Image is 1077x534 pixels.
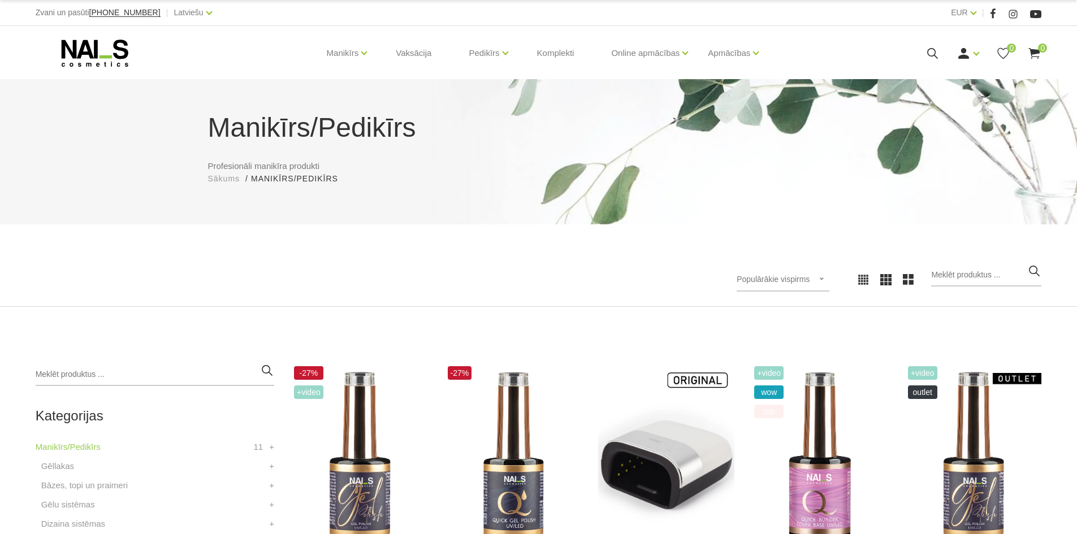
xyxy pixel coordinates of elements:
span: OUTLET [908,385,937,399]
span: +Video [908,366,937,380]
span: +Video [294,385,323,399]
span: top [754,405,784,418]
a: + [269,440,274,454]
span: Sākums [208,174,240,183]
a: Gēllakas [41,459,74,473]
a: Dizaina sistēmas [41,517,105,531]
span: -27% [294,366,323,380]
span: 0 [1038,44,1047,53]
input: Meklēt produktus ... [36,363,274,386]
a: + [269,517,274,531]
h2: Kategorijas [36,409,274,423]
a: + [269,479,274,492]
li: Manikīrs/Pedikīrs [251,173,349,185]
a: Vaksācija [387,26,440,80]
a: Latviešu [174,6,204,19]
a: Manikīrs [327,31,359,76]
a: 0 [1027,46,1041,60]
div: Zvani un pasūti [36,6,161,20]
h1: Manikīrs/Pedikīrs [208,107,870,148]
span: wow [754,385,784,399]
div: Profesionāli manikīra produkti [200,107,878,185]
a: Komplekti [528,26,583,80]
a: Gēlu sistēmas [41,498,95,511]
span: +Video [754,366,784,380]
span: | [982,6,984,20]
input: Meklēt produktus ... [931,264,1041,286]
a: Bāzes, topi un praimeri [41,479,128,492]
span: Populārākie vispirms [737,275,810,284]
a: [PHONE_NUMBER] [89,8,161,17]
a: Apmācības [708,31,750,76]
a: EUR [951,6,968,19]
a: + [269,459,274,473]
span: 0 [1007,44,1016,53]
a: + [269,498,274,511]
a: Pedikīrs [469,31,499,76]
span: -27% [448,366,472,380]
a: Online apmācības [611,31,680,76]
span: 11 [253,440,263,454]
a: Manikīrs/Pedikīrs [36,440,101,454]
a: 0 [996,46,1010,60]
span: | [166,6,168,20]
a: Sākums [208,173,240,185]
